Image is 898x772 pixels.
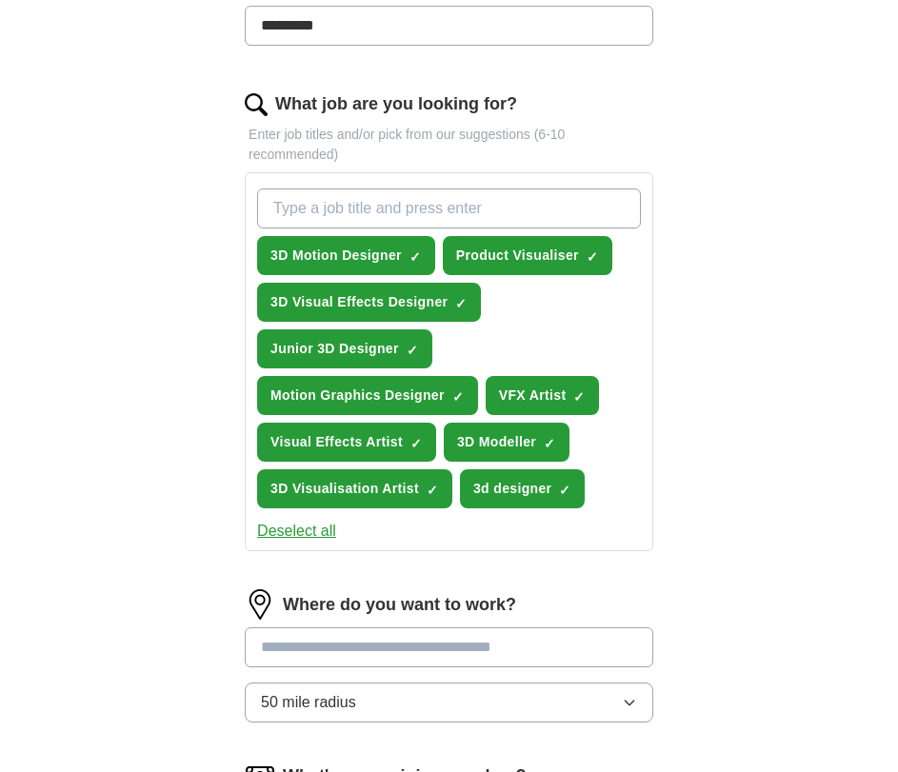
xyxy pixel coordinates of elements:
[460,469,585,508] button: 3d designer✓
[444,423,569,462] button: 3D Modeller✓
[573,389,585,405] span: ✓
[456,246,579,266] span: Product Visualiser
[270,432,403,452] span: Visual Effects Artist
[407,343,418,358] span: ✓
[457,432,536,452] span: 3D Modeller
[257,236,435,275] button: 3D Motion Designer✓
[270,339,399,359] span: Junior 3D Designer
[257,283,481,322] button: 3D Visual Effects Designer✓
[427,483,438,498] span: ✓
[270,479,419,499] span: 3D Visualisation Artist
[409,249,421,265] span: ✓
[559,483,570,498] span: ✓
[443,236,612,275] button: Product Visualiser✓
[270,386,445,406] span: Motion Graphics Designer
[257,469,452,508] button: 3D Visualisation Artist✓
[245,125,653,165] p: Enter job titles and/or pick from our suggestions (6-10 recommended)
[257,376,478,415] button: Motion Graphics Designer✓
[455,296,467,311] span: ✓
[283,592,516,618] label: Where do you want to work?
[270,292,448,312] span: 3D Visual Effects Designer
[473,479,551,499] span: 3d designer
[544,436,555,451] span: ✓
[410,436,422,451] span: ✓
[499,386,567,406] span: VFX Artist
[261,691,356,714] span: 50 mile radius
[452,389,464,405] span: ✓
[257,329,432,368] button: Junior 3D Designer✓
[245,93,268,116] img: search.png
[245,589,275,620] img: location.png
[257,520,336,543] button: Deselect all
[245,683,653,723] button: 50 mile radius
[486,376,600,415] button: VFX Artist✓
[257,188,641,228] input: Type a job title and press enter
[587,249,598,265] span: ✓
[257,423,436,462] button: Visual Effects Artist✓
[275,91,517,117] label: What job are you looking for?
[270,246,402,266] span: 3D Motion Designer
